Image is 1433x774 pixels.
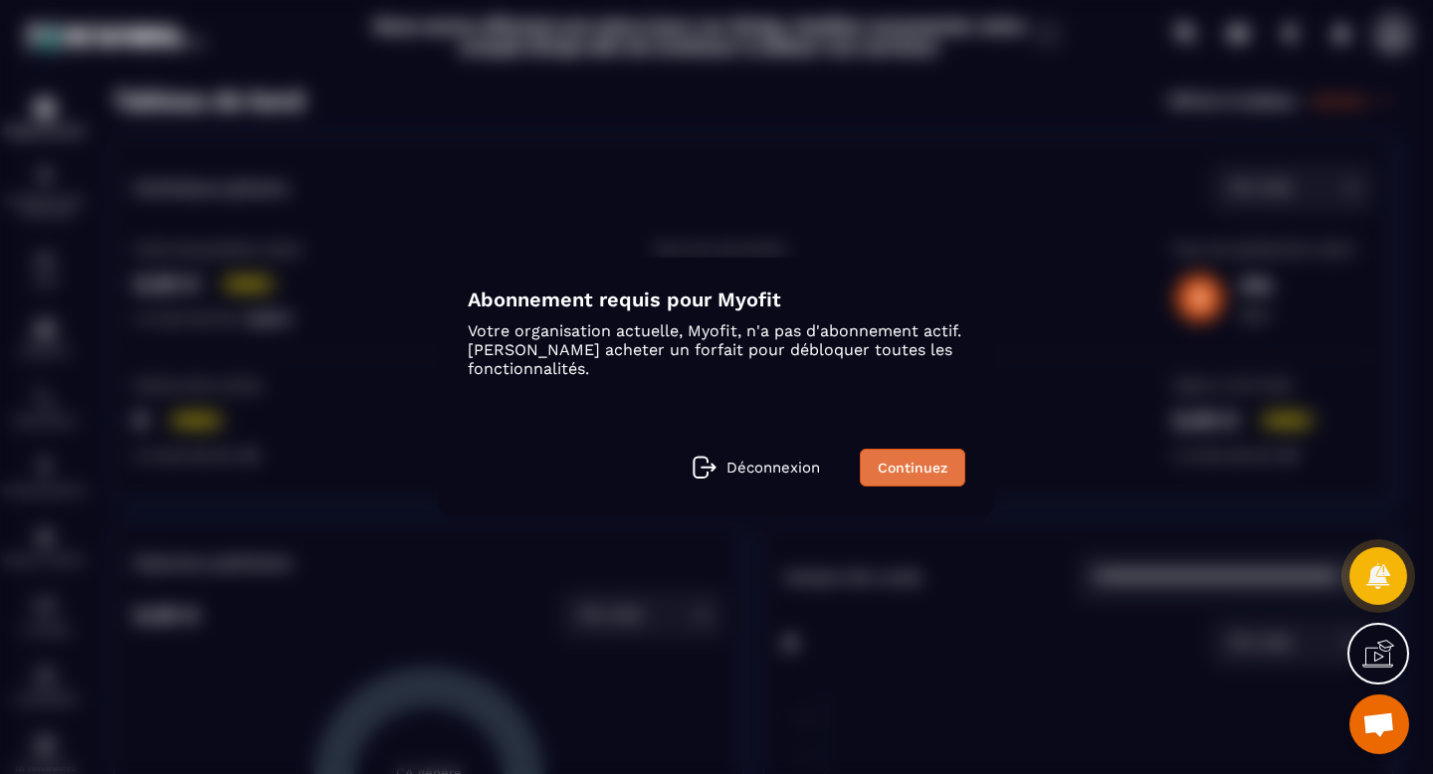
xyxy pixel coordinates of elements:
[468,288,965,311] h4: Abonnement requis pour Myofit
[468,321,965,378] p: Votre organisation actuelle, Myofit, n'a pas d'abonnement actif. [PERSON_NAME] acheter un forfait...
[726,459,820,477] p: Déconnexion
[1349,694,1409,754] a: Ouvrir le chat
[860,449,965,486] a: Continuez
[693,456,820,480] a: Déconnexion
